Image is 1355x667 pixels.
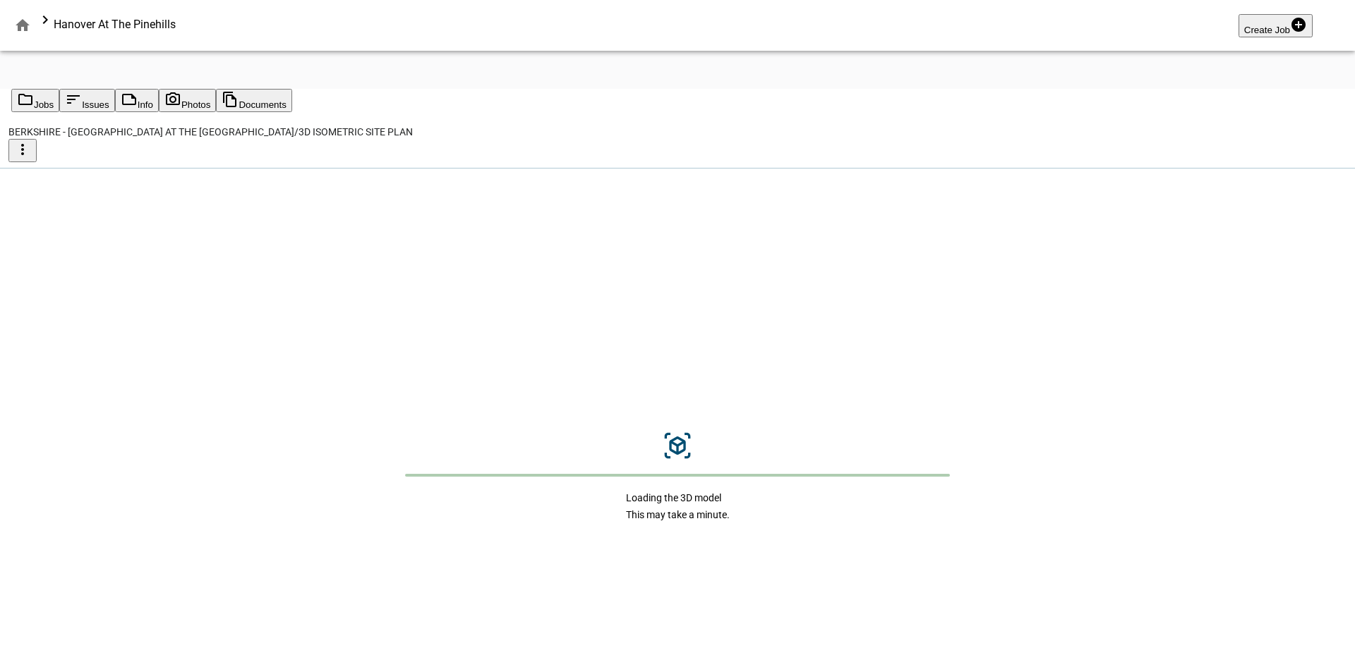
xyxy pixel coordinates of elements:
button: Info [115,89,159,112]
div: mobile navigation tabs [11,89,292,112]
span: BERKSHIRE - [GEOGRAPHIC_DATA] AT THE [GEOGRAPHIC_DATA] / 3D ISOMETRIC SITE PLAN​ [8,126,413,137]
span: Loading the 3D model [626,491,730,505]
button: add [1239,14,1313,37]
span: Hanover At The Pinehills [54,18,176,31]
button: Issues [59,89,115,112]
span: This may take a minute. [626,508,730,522]
button: Documents [216,89,291,112]
button: Jobs [11,89,59,112]
button: Photos [159,89,217,112]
